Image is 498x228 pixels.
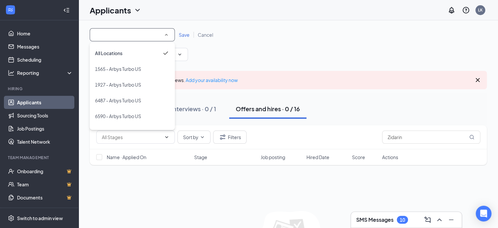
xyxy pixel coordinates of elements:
button: ChevronUp [434,215,445,225]
svg: WorkstreamLogo [7,7,14,13]
svg: Cross [474,76,482,84]
div: Team Management [8,155,72,160]
li: 6487 - Arbys Turbo US [90,93,175,108]
span: Actions [382,154,398,160]
li: 1565 - Arbys Turbo US [90,61,175,77]
span: Name · Applied On [107,154,146,160]
li: 1927 - Arbys Turbo US [90,77,175,93]
span: Save [179,32,190,38]
span: 1565 - Arbys Turbo US [95,66,141,72]
svg: ChevronDown [177,52,182,57]
svg: Settings [8,215,14,221]
svg: ChevronUp [435,216,443,224]
input: Search in offers and hires [382,131,480,144]
span: 6487 - Arbys Turbo US [95,97,141,103]
span: Score [352,154,365,160]
svg: SmallChevronUp [163,32,169,38]
li: 6590 - Arbys Turbo US [90,108,175,124]
a: TeamCrown [17,178,73,191]
a: DocumentsCrown [17,191,73,204]
span: All Locations [95,50,122,56]
a: OnboardingCrown [17,165,73,178]
span: Sort by [183,135,198,139]
svg: ChevronDown [200,135,205,140]
a: Add your availability now [186,77,238,83]
button: Minimize [446,215,456,225]
div: Open Intercom Messenger [476,206,491,221]
span: Job posting [261,154,285,160]
div: 10 [400,217,405,223]
svg: ChevronDown [134,6,141,14]
svg: Filter [219,133,227,141]
h3: SMS Messages [356,216,394,223]
div: Switch to admin view [17,215,63,221]
button: Sort byChevronDown [177,131,211,144]
svg: Analysis [8,70,14,76]
svg: Checkmark [162,49,170,57]
a: Scheduling [17,53,73,66]
a: Job Postings [17,122,73,135]
li: All Locations [90,45,175,61]
a: Home [17,27,73,40]
svg: Notifications [448,6,455,14]
button: Filter Filters [213,131,247,144]
div: Hiring [8,86,72,92]
li: 7200 - Arbys Turbo US [90,124,175,140]
a: SurveysCrown [17,204,73,217]
div: Reporting [17,70,73,76]
a: Talent Network [17,135,73,148]
svg: Minimize [447,216,455,224]
svg: Collapse [63,7,70,13]
h1: Applicants [90,5,131,16]
a: Applicants [17,96,73,109]
span: 1927 - Arbys Turbo US [95,82,141,88]
svg: MagnifyingGlass [469,135,474,140]
svg: QuestionInfo [462,6,470,14]
button: ComposeMessage [422,215,433,225]
div: Offers and hires · 0 / 16 [236,105,300,113]
svg: ComposeMessage [424,216,432,224]
input: All Stages [102,134,161,141]
span: Stage [194,154,207,160]
svg: ChevronDown [164,135,169,140]
div: Interviews · 0 / 1 [171,105,216,113]
span: 6590 - Arbys Turbo US [95,113,141,119]
a: Messages [17,40,73,53]
a: Sourcing Tools [17,109,73,122]
div: LK [478,7,483,13]
span: Hired Date [306,154,329,160]
span: Cancel [198,32,213,38]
